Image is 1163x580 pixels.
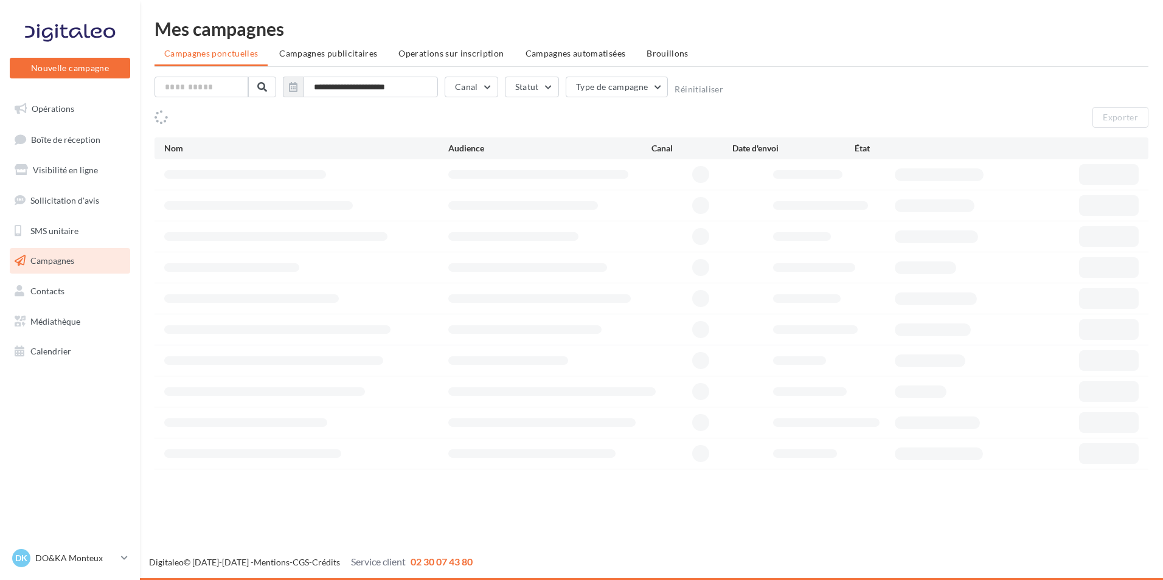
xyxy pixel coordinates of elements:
[526,48,626,58] span: Campagnes automatisées
[651,142,732,154] div: Canal
[411,556,473,567] span: 02 30 07 43 80
[7,278,133,304] a: Contacts
[164,142,448,154] div: Nom
[32,103,74,114] span: Opérations
[7,96,133,122] a: Opérations
[279,48,377,58] span: Campagnes publicitaires
[35,552,116,564] p: DO&KA Monteux
[293,557,309,567] a: CGS
[33,165,98,175] span: Visibilité en ligne
[15,552,27,564] span: DK
[7,188,133,213] a: Sollicitation d'avis
[7,339,133,364] a: Calendrier
[30,255,74,266] span: Campagnes
[675,85,723,94] button: Réinitialiser
[505,77,559,97] button: Statut
[7,157,133,183] a: Visibilité en ligne
[647,48,689,58] span: Brouillons
[398,48,504,58] span: Operations sur inscription
[30,195,99,205] span: Sollicitation d'avis
[30,225,78,235] span: SMS unitaire
[149,557,473,567] span: © [DATE]-[DATE] - - -
[154,19,1148,38] div: Mes campagnes
[254,557,290,567] a: Mentions
[10,547,130,570] a: DK DO&KA Monteux
[31,134,100,144] span: Boîte de réception
[1092,107,1148,128] button: Exporter
[312,557,340,567] a: Crédits
[855,142,976,154] div: État
[351,556,406,567] span: Service client
[30,316,80,326] span: Médiathèque
[149,557,184,567] a: Digitaleo
[7,309,133,334] a: Médiathèque
[7,248,133,274] a: Campagnes
[448,142,651,154] div: Audience
[30,346,71,356] span: Calendrier
[445,77,498,97] button: Canal
[732,142,854,154] div: Date d'envoi
[566,77,668,97] button: Type de campagne
[10,58,130,78] button: Nouvelle campagne
[7,218,133,244] a: SMS unitaire
[30,286,64,296] span: Contacts
[7,126,133,153] a: Boîte de réception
